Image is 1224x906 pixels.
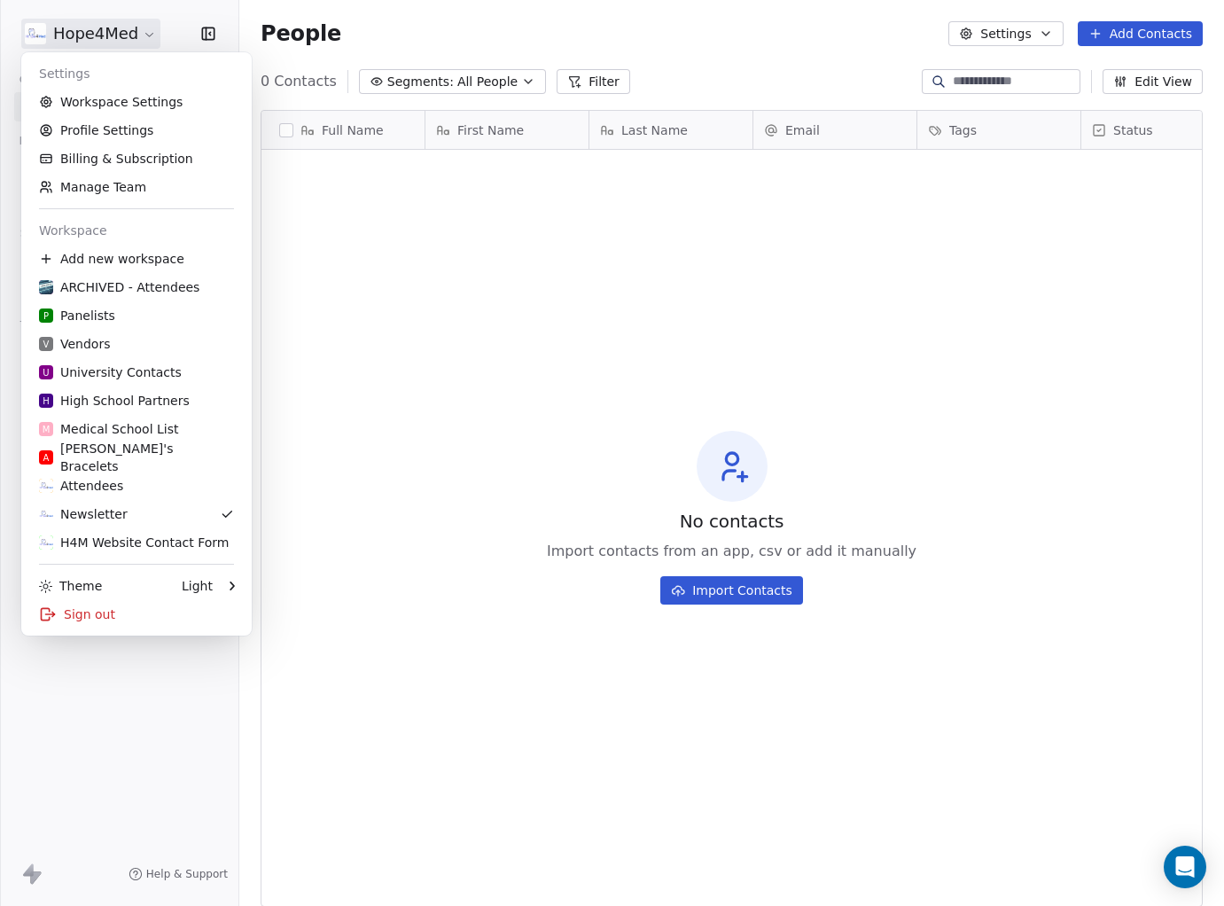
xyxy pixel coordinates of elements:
span: V [43,338,50,351]
span: M [43,423,51,436]
div: Workspace [28,216,245,245]
div: H4M Website Contact Form [39,534,229,551]
div: ARCHIVED - Attendees [39,278,199,296]
div: Attendees [39,477,123,495]
div: University Contacts [39,363,182,381]
div: Panelists [39,307,115,324]
div: Settings [28,59,245,88]
span: P [43,309,49,323]
a: Manage Team [28,173,245,201]
img: Hope4Med%20Logo%20-%20Colored.png [39,479,53,493]
span: H [43,394,50,408]
a: Billing & Subscription [28,144,245,173]
div: Medical School List [39,420,179,438]
div: Theme [39,577,102,595]
span: A [43,451,50,465]
img: Hope4Med%20Logo%20-%20Colored.png [39,535,53,550]
div: Add new workspace [28,245,245,273]
div: High School Partners [39,392,190,410]
a: Profile Settings [28,116,245,144]
img: H4M%20(1).png [39,280,53,294]
span: U [43,366,49,379]
div: Newsletter [39,505,128,523]
div: Vendors [39,335,110,353]
a: Workspace Settings [28,88,245,116]
img: Hope4Med%20Logo%20-%20Colored.png [39,507,53,521]
div: Light [182,577,213,595]
div: Sign out [28,600,245,629]
div: [PERSON_NAME]'s Bracelets [39,440,234,475]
